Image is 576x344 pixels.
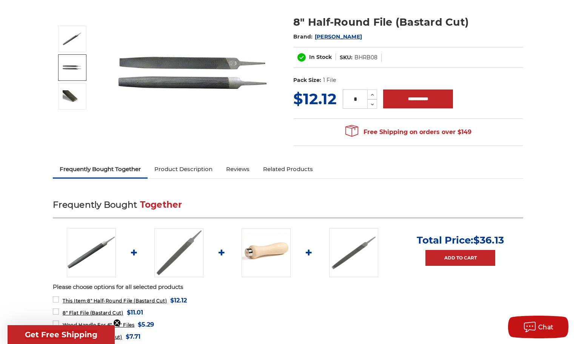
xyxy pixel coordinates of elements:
[140,199,182,210] span: Together
[63,29,82,48] img: 8" Half round bastard file
[126,332,140,342] span: $7.71
[63,298,167,304] span: 8" Half-Round File (Bastard Cut)
[425,250,495,266] a: Add to Cart
[118,26,269,126] img: 8" Half round bastard file
[309,54,332,60] span: In Stock
[417,234,504,246] p: Total Price:
[293,76,321,84] dt: Pack Size:
[25,330,97,339] span: Get Free Shipping
[170,295,187,305] span: $12.12
[63,322,134,328] span: Wood Handle For 6" - 8" Files
[354,54,377,62] dd: BHRB08
[345,125,471,140] span: Free Shipping on orders over $149
[148,161,219,177] a: Product Description
[63,310,123,316] span: 8" Flat File (Bastard Cut)
[113,319,121,327] button: Close teaser
[138,319,154,330] span: $5.29
[53,199,137,210] span: Frequently Bought
[315,33,362,40] a: [PERSON_NAME]
[538,324,554,331] span: Chat
[63,90,82,103] img: bastard file coarse teeth
[293,89,337,108] span: $12.12
[323,76,336,84] dd: 1 File
[508,316,568,338] button: Chat
[127,307,143,318] span: $11.01
[473,234,504,246] span: $36.13
[219,161,256,177] a: Reviews
[63,298,87,304] strong: This Item:
[67,228,116,277] img: 8" Half round bastard file
[53,283,523,292] p: Please choose options for all selected products
[293,15,523,29] h1: 8" Half-Round File (Bastard Cut)
[256,161,320,177] a: Related Products
[53,161,148,177] a: Frequently Bought Together
[293,33,313,40] span: Brand:
[63,62,82,74] img: 8 inch two sided half round bastard file
[340,54,353,62] dt: SKU:
[8,325,115,344] div: Get Free ShippingClose teaser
